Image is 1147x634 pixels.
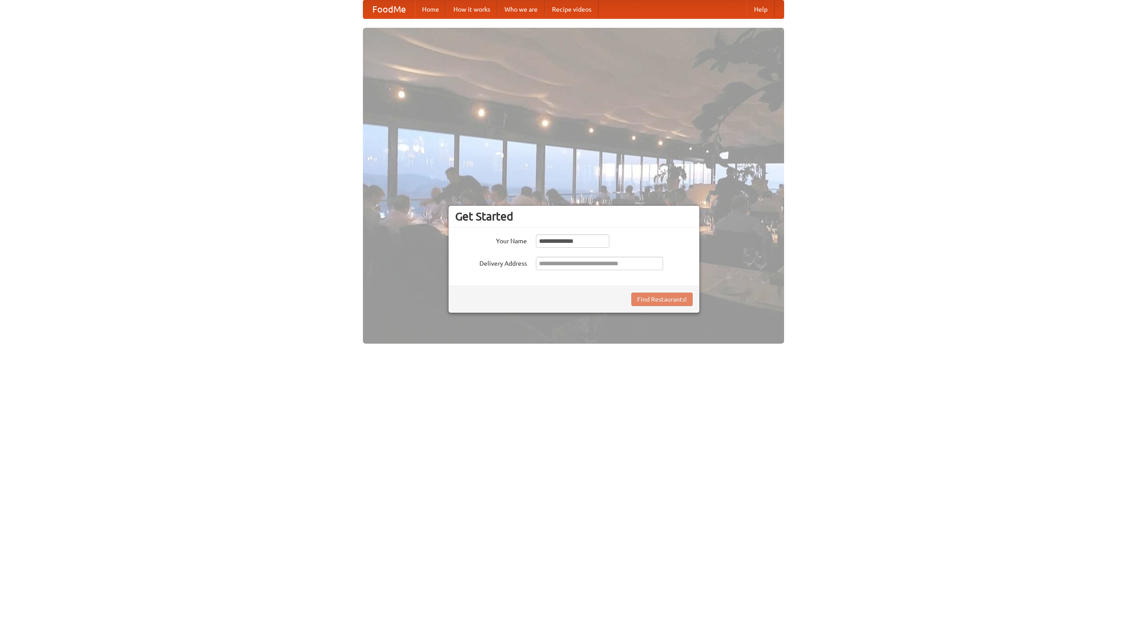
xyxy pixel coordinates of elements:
a: FoodMe [363,0,415,18]
label: Your Name [455,234,527,246]
button: Find Restaurants! [631,293,693,306]
h3: Get Started [455,210,693,223]
a: Recipe videos [545,0,599,18]
a: Home [415,0,446,18]
a: How it works [446,0,497,18]
label: Delivery Address [455,257,527,268]
a: Who we are [497,0,545,18]
a: Help [747,0,775,18]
